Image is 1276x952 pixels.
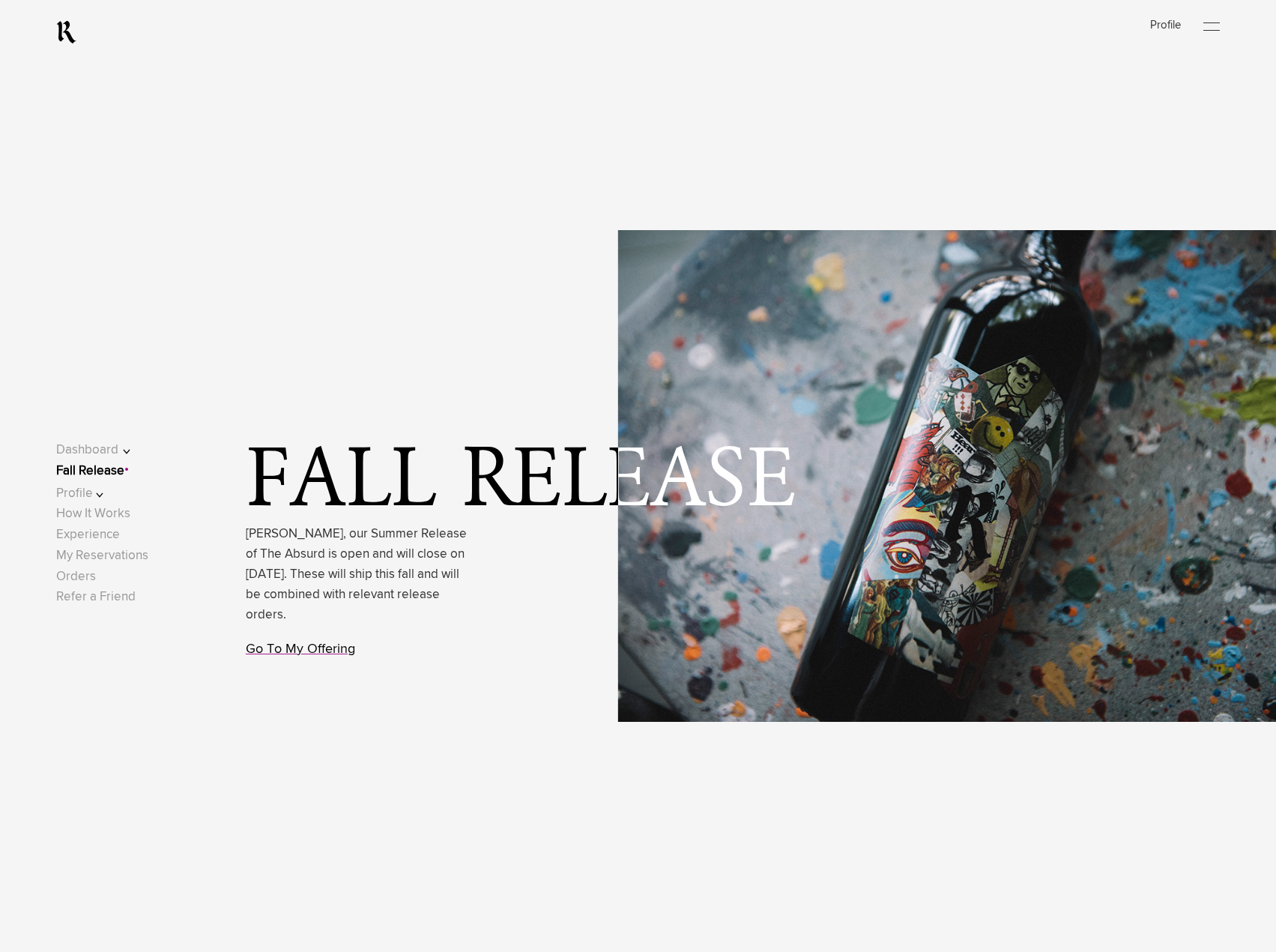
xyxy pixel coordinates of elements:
p: [PERSON_NAME], our Summer Release of The Absurd is open and will close on [DATE]. These will ship... [246,524,471,626]
span: Fall Release [246,444,801,522]
button: Profile [56,483,151,504]
a: My Reservations [56,549,148,562]
a: Orders [56,570,96,583]
a: Fall Release [56,465,124,477]
a: RealmCellars [56,20,76,44]
a: Refer a Friend [56,591,136,603]
a: Profile [1150,19,1181,31]
button: Dashboard [56,440,151,460]
a: Go To My Offering [246,642,355,656]
a: How It Works [56,507,130,520]
a: Experience [56,528,120,541]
